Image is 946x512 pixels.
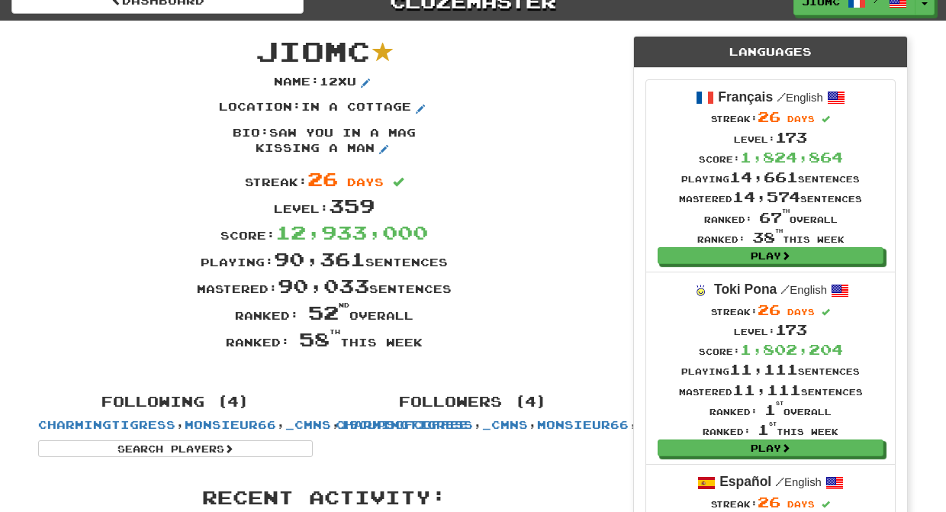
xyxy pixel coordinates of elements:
div: Ranked: this week [679,227,862,247]
sup: nd [339,301,349,309]
iframe: X Post Button [271,360,321,375]
span: 26 [758,108,780,125]
a: Play [658,440,883,456]
sup: th [782,208,790,214]
a: CharmingTigress [38,418,175,431]
div: Streak: [27,166,622,192]
sup: th [330,328,340,336]
span: 14,661 [729,169,798,185]
span: 11,111 [729,361,798,378]
div: Ranked: overall [679,400,863,420]
a: Play [658,247,883,264]
div: Ranked: overall [27,299,622,326]
a: Search Players [38,440,313,457]
div: Streak: [679,300,863,320]
div: Playing sentences [679,167,862,187]
span: / [780,282,790,296]
div: Playing: sentences [27,246,622,272]
div: Score: [679,147,862,167]
p: Bio : saw you in a mag kissing a man [210,125,439,159]
span: 26 [758,494,780,510]
a: CharmingTigress [336,418,473,431]
span: Streak includes today. [822,308,830,317]
span: 52 [308,301,349,324]
div: , , , [324,387,622,433]
div: Languages [634,37,907,68]
div: Ranked: overall [679,208,862,227]
h4: Followers (4) [336,394,610,410]
div: Mastered sentences [679,380,863,400]
span: 1 [758,421,777,438]
span: 38 [752,229,783,246]
strong: Toki Pona [714,282,777,297]
p: Location : in a cottage [219,99,430,118]
span: 12,933,000 [275,221,428,243]
sup: st [776,401,784,406]
span: 173 [775,129,807,146]
strong: Español [719,474,771,489]
span: / [777,90,786,104]
span: days [787,307,815,317]
p: Name : 12xu [274,74,375,92]
a: _cmns [285,418,331,431]
span: days [787,114,815,124]
span: Streak includes today. [822,501,830,509]
a: monsieur66 [185,418,276,431]
div: Level: [679,320,863,340]
span: days [347,175,384,188]
span: / [775,475,784,488]
a: monsieur66 [537,418,629,431]
span: 26 [758,301,780,318]
sup: th [775,228,783,233]
span: 11,111 [732,382,801,398]
small: English [775,476,822,488]
h3: Recent Activity: [38,488,610,507]
span: 58 [299,327,340,350]
span: 26 [307,167,338,190]
span: 173 [775,321,807,338]
span: 1,824,864 [740,149,843,166]
sup: st [769,421,777,427]
div: Ranked: this week [679,420,863,440]
strong: Français [718,89,773,105]
div: Score: [27,219,622,246]
div: Score: [679,340,863,359]
span: 90,361 [274,247,365,270]
span: 1 [764,401,784,418]
span: 14,574 [732,188,800,205]
div: Ranked: this week [27,326,622,353]
span: 359 [329,194,375,217]
iframe: fb:share_button Facebook Social Plugin [327,360,378,375]
div: Mastered sentences [679,187,862,207]
h4: Following (4) [38,394,313,410]
span: 67 [759,209,790,226]
a: _cmns [482,418,528,431]
span: JioMc [256,34,370,67]
div: Playing sentences [679,359,863,379]
div: Streak: [679,107,862,127]
small: English [780,284,827,296]
div: Mastered: sentences [27,272,622,299]
span: Streak includes today. [822,115,830,124]
div: Level: [679,127,862,147]
small: English [777,92,823,104]
span: 90,033 [278,274,369,297]
div: , , , [27,387,324,457]
div: Streak: [679,492,863,512]
div: Level: [27,192,622,219]
span: days [787,499,815,509]
span: 1,802,204 [740,341,843,358]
